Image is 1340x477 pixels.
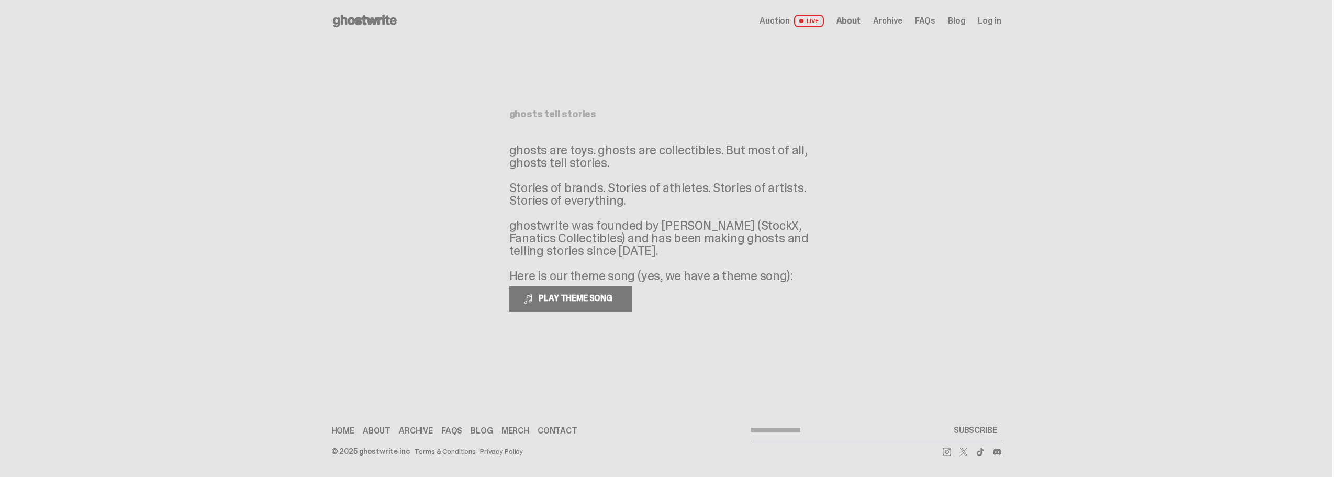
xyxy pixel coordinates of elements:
span: PLAY THEME SONG [534,293,619,304]
a: Contact [538,427,577,435]
h1: ghosts tell stories [509,109,823,119]
span: LIVE [794,15,824,27]
a: Auction LIVE [760,15,823,27]
a: Blog [471,427,493,435]
span: Auction [760,17,790,25]
a: About [363,427,390,435]
a: Log in [978,17,1001,25]
a: Merch [501,427,529,435]
a: Home [331,427,354,435]
a: Archive [399,427,433,435]
a: Terms & Conditions [414,448,476,455]
a: Blog [948,17,965,25]
button: PLAY THEME SONG [509,286,632,312]
a: FAQs [441,427,462,435]
a: FAQs [915,17,935,25]
a: Archive [873,17,902,25]
p: ghosts are toys. ghosts are collectibles. But most of all, ghosts tell stories. Stories of brands... [509,144,823,282]
button: SUBSCRIBE [950,420,1001,441]
div: © 2025 ghostwrite inc [331,448,410,455]
a: Privacy Policy [480,448,523,455]
a: About [836,17,861,25]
